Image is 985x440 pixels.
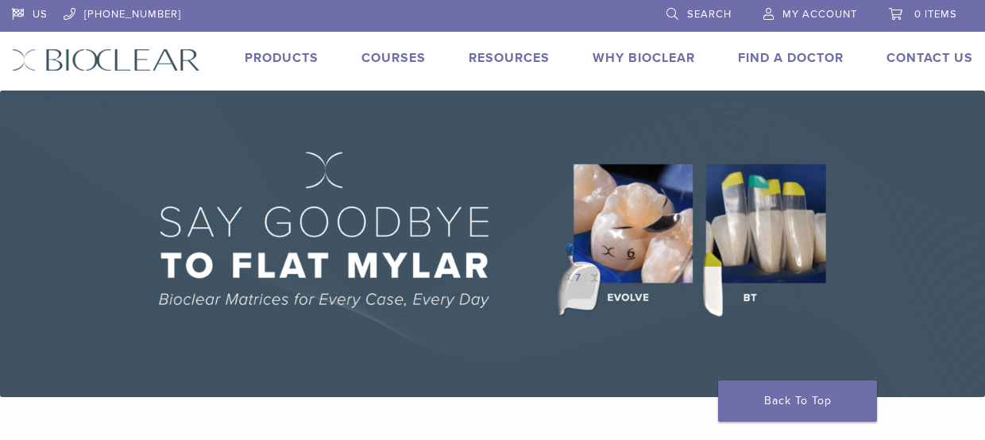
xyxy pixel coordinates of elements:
[782,8,857,21] span: My Account
[718,380,877,422] a: Back To Top
[361,50,426,66] a: Courses
[886,50,973,66] a: Contact Us
[469,50,550,66] a: Resources
[687,8,732,21] span: Search
[914,8,957,21] span: 0 items
[245,50,319,66] a: Products
[738,50,844,66] a: Find A Doctor
[593,50,695,66] a: Why Bioclear
[12,48,200,71] img: Bioclear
